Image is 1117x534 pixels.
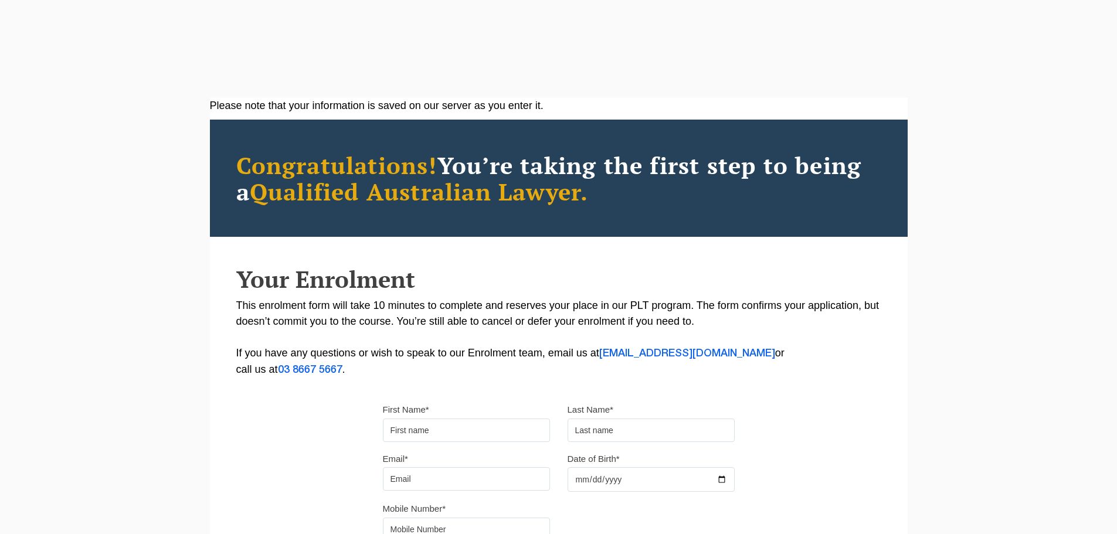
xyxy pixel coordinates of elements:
h2: Your Enrolment [236,266,881,292]
input: First name [383,419,550,442]
label: Last Name* [568,404,613,416]
label: Mobile Number* [383,503,446,515]
input: Last name [568,419,735,442]
h2: You’re taking the first step to being a [236,152,881,205]
span: Congratulations! [236,149,437,181]
label: Date of Birth* [568,453,620,465]
label: First Name* [383,404,429,416]
p: This enrolment form will take 10 minutes to complete and reserves your place in our PLT program. ... [236,298,881,378]
span: Qualified Australian Lawyer. [250,176,589,207]
a: [EMAIL_ADDRESS][DOMAIN_NAME] [599,349,775,358]
a: 03 8667 5667 [278,365,342,375]
label: Email* [383,453,408,465]
input: Email [383,467,550,491]
div: Please note that your information is saved on our server as you enter it. [210,98,908,114]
